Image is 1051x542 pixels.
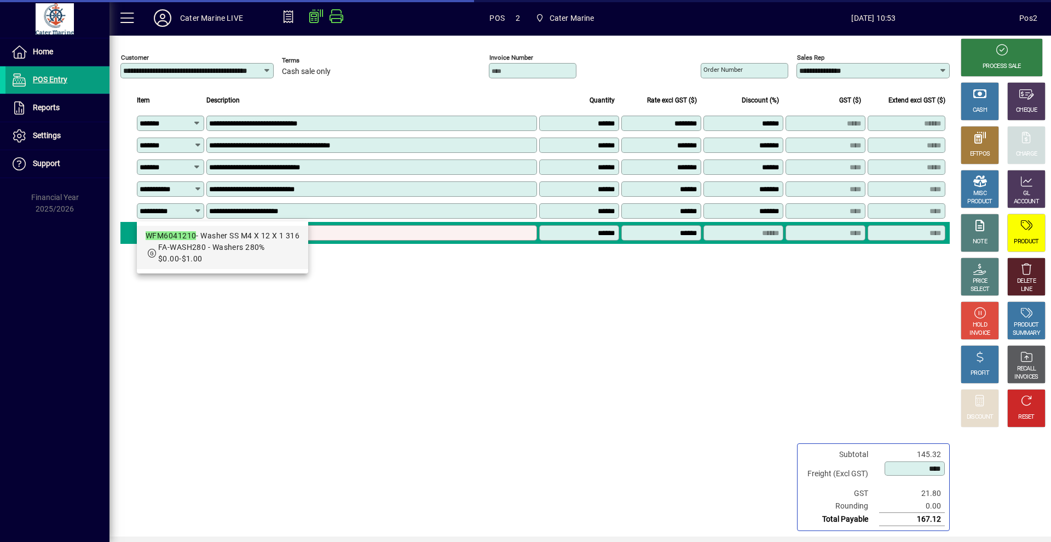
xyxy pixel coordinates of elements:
div: INVOICE [969,329,990,338]
span: 2 [516,9,520,27]
div: EFTPOS [970,150,990,158]
a: Reports [5,94,109,122]
div: RESET [1018,413,1035,421]
span: Cater Marine [531,8,599,28]
div: CHEQUE [1016,106,1037,115]
button: Profile [145,8,180,28]
td: Total Payable [802,513,879,526]
span: POS Entry [33,75,67,84]
span: Item [137,94,150,106]
div: SELECT [971,286,990,294]
div: PROCESS SALE [983,62,1021,71]
div: PRODUCT [967,198,992,206]
mat-label: Order number [703,66,743,73]
span: Cash sale only [282,67,331,76]
td: 21.80 [879,487,945,500]
span: Cater Marine [550,9,594,27]
mat-label: Customer [121,54,149,61]
div: DISCOUNT [967,413,993,421]
span: Quantity [590,94,615,106]
td: Rounding [802,500,879,513]
span: Home [33,47,53,56]
td: Subtotal [802,448,879,461]
em: WFM6041210 [146,231,196,240]
div: HOLD [973,321,987,329]
div: Cater Marine LIVE [180,9,243,27]
span: [DATE] 10:53 [728,9,1020,27]
div: LINE [1021,286,1032,294]
span: GST ($) [839,94,861,106]
mat-label: Invoice number [489,54,533,61]
div: CASH [973,106,987,115]
span: Extend excl GST ($) [888,94,945,106]
span: Terms [282,57,348,64]
span: Reports [33,103,60,112]
a: Home [5,38,109,66]
div: Pos2 [1019,9,1037,27]
span: Discount (%) [742,94,779,106]
div: SUMMARY [1013,329,1040,338]
td: Freight (Excl GST) [802,461,879,487]
div: RECALL [1017,365,1036,373]
div: NOTE [973,238,987,246]
td: 0.00 [879,500,945,513]
div: GL [1023,190,1030,198]
span: Settings [33,131,61,140]
div: CHARGE [1016,150,1037,158]
div: PROFIT [971,369,989,378]
div: PRODUCT [1014,238,1038,246]
div: PRODUCT [1014,321,1038,329]
div: MISC [973,190,986,198]
div: PRICE [973,277,988,286]
a: Support [5,150,109,178]
span: Description [206,94,240,106]
span: FA-WASH280 - Washers 280% $0.00-$1.00 [158,243,265,263]
span: Rate excl GST ($) [647,94,697,106]
mat-label: Sales rep [797,54,824,61]
td: 145.32 [879,448,945,461]
td: GST [802,487,879,500]
div: - Washer SS M4 X 12 X 1 316 [146,230,299,242]
span: POS [489,9,505,27]
mat-option: WFM6041210 - Washer SS M4 X 12 X 1 316 [137,226,308,269]
div: ACCOUNT [1014,198,1039,206]
div: DELETE [1017,277,1036,286]
td: 167.12 [879,513,945,526]
a: Settings [5,122,109,150]
div: INVOICES [1014,373,1038,381]
span: Support [33,159,60,168]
